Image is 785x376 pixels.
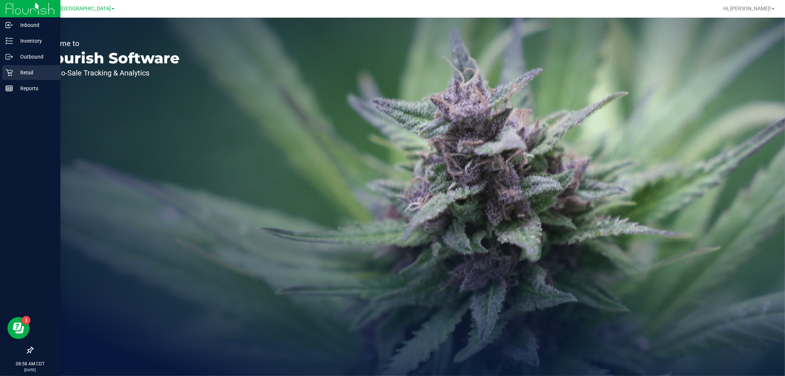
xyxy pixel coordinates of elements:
p: Welcome to [40,40,180,47]
inline-svg: Inbound [6,21,13,29]
p: Inbound [13,21,57,29]
span: Hi, [PERSON_NAME]! [723,6,771,11]
inline-svg: Retail [6,69,13,76]
p: Flourish Software [40,51,180,66]
inline-svg: Inventory [6,37,13,45]
p: [DATE] [3,367,57,373]
p: 08:58 AM CDT [3,361,57,367]
p: Reports [13,84,57,93]
span: TX Austin [GEOGRAPHIC_DATA] [36,6,111,12]
p: Seed-to-Sale Tracking & Analytics [40,69,180,77]
iframe: Resource center [7,317,29,339]
p: Inventory [13,36,57,45]
p: Outbound [13,52,57,61]
inline-svg: Reports [6,85,13,92]
inline-svg: Outbound [6,53,13,60]
p: Retail [13,68,57,77]
iframe: Resource center unread badge [22,316,31,325]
